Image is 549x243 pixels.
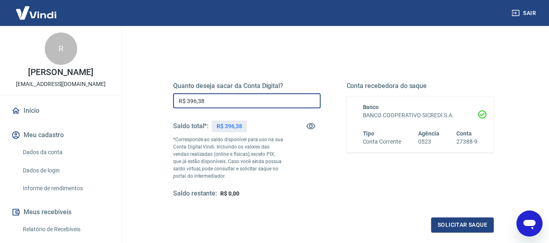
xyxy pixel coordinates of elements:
p: [PERSON_NAME] [28,68,93,77]
div: R [45,32,77,65]
h5: Conta recebedora do saque [347,82,494,90]
a: Relatório de Recebíveis [20,221,112,238]
p: *Corresponde ao saldo disponível para uso na sua Conta Digital Vindi. Incluindo os valores das ve... [173,136,284,180]
button: Sair [510,6,539,21]
img: Vindi [10,0,63,25]
h6: 0523 [418,138,439,146]
a: Início [10,102,112,120]
h6: Conta Corrente [363,138,401,146]
h5: Quanto deseja sacar da Conta Digital? [173,82,321,90]
h5: Saldo total*: [173,122,208,130]
p: [EMAIL_ADDRESS][DOMAIN_NAME] [16,80,106,88]
h5: Saldo restante: [173,189,217,198]
span: R$ 0,00 [220,190,239,197]
iframe: Botão para abrir a janela de mensagens [516,211,542,237]
button: Meus recebíveis [10,203,112,221]
span: Tipo [363,130,375,137]
a: Dados da conta [20,144,112,161]
h6: 27388-9 [456,138,477,146]
a: Dados de login [20,162,112,179]
h6: BANCO COOPERATIVO SICREDI S.A. [363,111,478,120]
p: R$ 396,38 [217,122,242,131]
button: Meu cadastro [10,126,112,144]
span: Agência [418,130,439,137]
span: Conta [456,130,472,137]
a: Informe de rendimentos [20,180,112,197]
button: Solicitar saque [431,217,494,232]
span: Banco [363,104,379,110]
